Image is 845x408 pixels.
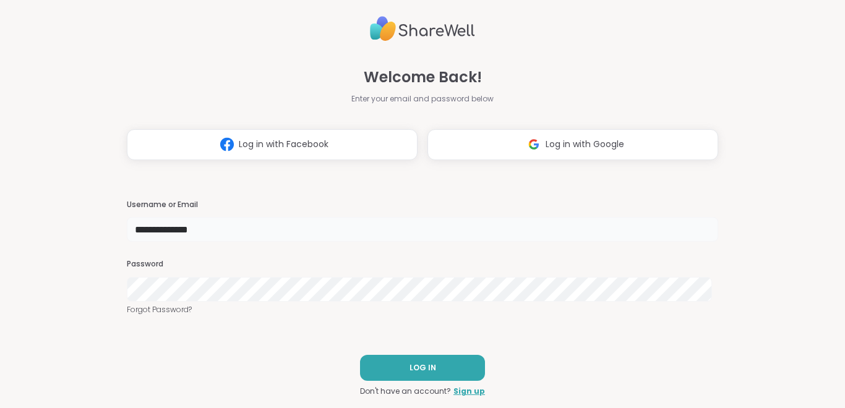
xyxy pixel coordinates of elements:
span: Enter your email and password below [351,93,494,104]
a: Sign up [453,386,485,397]
button: Log in with Google [427,129,718,160]
button: LOG IN [360,355,485,381]
span: Log in with Facebook [239,138,328,151]
img: ShareWell Logomark [522,133,546,156]
button: Log in with Facebook [127,129,418,160]
span: Don't have an account? [360,386,451,397]
h3: Password [127,259,718,270]
h3: Username or Email [127,200,718,210]
a: Forgot Password? [127,304,718,315]
span: Log in with Google [546,138,624,151]
span: LOG IN [410,362,436,373]
span: Welcome Back! [364,66,482,88]
img: ShareWell Logo [370,11,475,46]
img: ShareWell Logomark [215,133,239,156]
